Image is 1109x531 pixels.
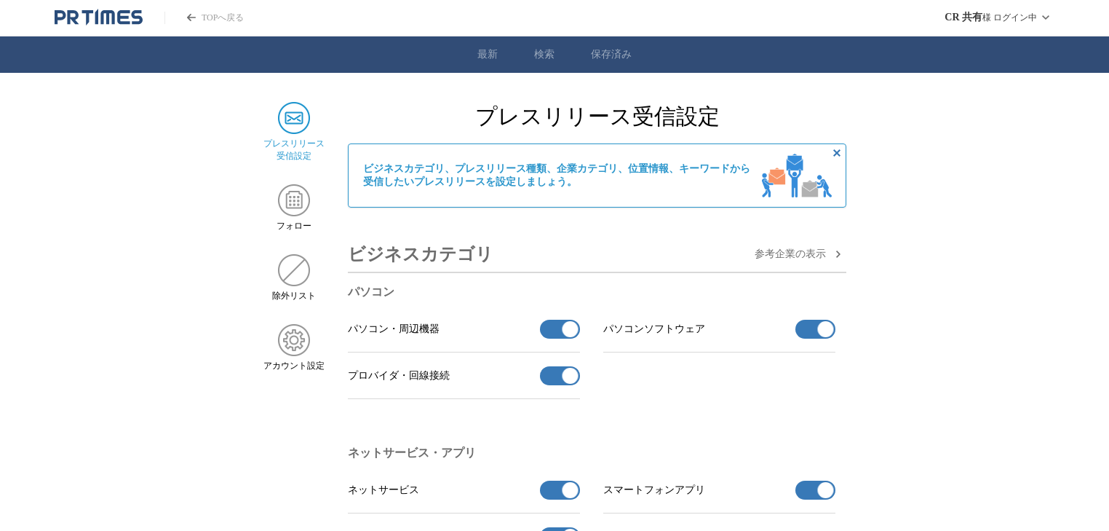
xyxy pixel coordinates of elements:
span: アカウント設定 [263,360,325,372]
a: 検索 [534,48,554,61]
span: パソコン・周辺機器 [348,323,440,336]
h2: プレスリリース受信設定 [348,102,846,132]
img: プレスリリース 受信設定 [278,102,310,134]
span: ネットサービス [348,484,419,497]
span: プロバイダ・回線接続 [348,369,450,382]
button: 非表示にする [828,144,846,162]
img: 除外リスト [278,254,310,286]
span: CR 共有 [945,11,982,24]
button: 参考企業の表示 [755,245,846,263]
span: 除外リスト [272,290,316,302]
img: フォロー [278,184,310,216]
h3: パソコン [348,285,835,300]
a: アカウント設定アカウント設定 [263,324,325,372]
a: フォローフォロー [263,184,325,232]
h3: ネットサービス・アプリ [348,446,835,461]
img: アカウント設定 [278,324,310,356]
h3: ビジネスカテゴリ [348,237,493,272]
a: 除外リスト除外リスト [263,254,325,302]
span: パソコンソフトウェア [603,323,705,336]
a: プレスリリース 受信設定プレスリリース 受信設定 [263,102,325,162]
a: PR TIMESのトップページはこちら [164,12,244,24]
a: PR TIMESのトップページはこちら [55,9,143,26]
a: 最新 [477,48,498,61]
span: 参考企業の 表示 [755,248,826,261]
span: スマートフォンアプリ [603,484,705,497]
span: プレスリリース 受信設定 [263,138,325,162]
a: 保存済み [591,48,632,61]
span: フォロー [277,220,311,232]
span: ビジネスカテゴリ、プレスリリース種類、企業カテゴリ、位置情報、キーワードから 受信したいプレスリリースを設定しましょう。 [363,162,750,189]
